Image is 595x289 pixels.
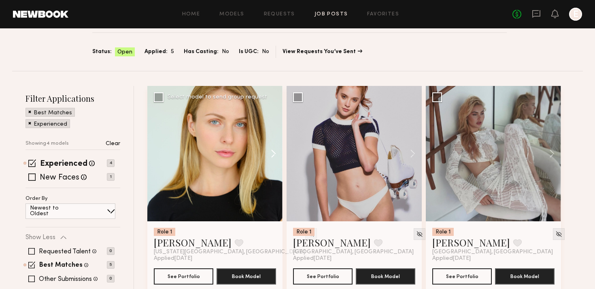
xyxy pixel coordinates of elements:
p: Showing 4 models [25,141,69,146]
div: Applied [DATE] [432,255,555,262]
p: Order By [25,196,48,201]
span: No [262,47,269,56]
div: Select model to send group request [168,94,267,100]
label: Experienced [40,160,87,168]
a: Book Model [217,272,276,279]
button: Book Model [217,268,276,285]
a: [PERSON_NAME] [293,236,371,249]
span: 5 [171,47,174,56]
p: Show Less [25,234,55,241]
a: Book Model [495,272,555,279]
label: Other Submissions [39,276,92,283]
a: View Requests You’ve Sent [283,49,362,55]
p: Newest to Oldest [30,206,78,217]
button: See Portfolio [293,268,353,285]
button: Book Model [495,268,555,285]
a: [PERSON_NAME] [432,236,510,249]
span: Is UGC: [239,47,259,56]
a: Home [182,12,200,17]
a: Models [219,12,244,17]
div: Role 1 [432,228,454,236]
p: 0 [107,275,115,283]
a: E [569,8,582,21]
label: Best Matches [39,262,83,269]
div: Applied [DATE] [154,255,276,262]
button: See Portfolio [154,268,213,285]
img: Unhide Model [555,231,562,238]
span: Has Casting: [184,47,219,56]
a: [PERSON_NAME] [154,236,232,249]
p: 0 [107,247,115,255]
button: Book Model [356,268,415,285]
span: [GEOGRAPHIC_DATA], [GEOGRAPHIC_DATA] [432,249,553,255]
p: Best Matches [34,110,72,116]
span: [GEOGRAPHIC_DATA], [GEOGRAPHIC_DATA] [293,249,414,255]
span: [US_STATE][GEOGRAPHIC_DATA], [GEOGRAPHIC_DATA] [154,249,305,255]
label: Requested Talent [39,248,91,255]
a: Favorites [367,12,399,17]
p: Clear [106,141,120,147]
p: Experienced [34,122,67,127]
img: Unhide Model [416,231,423,238]
label: New Faces [40,174,79,182]
p: 5 [107,261,115,269]
div: Role 1 [293,228,314,236]
p: 4 [107,159,115,167]
div: Role 1 [154,228,175,236]
span: Applied: [144,47,168,56]
h2: Filter Applications [25,93,120,104]
span: Status: [92,47,112,56]
button: See Portfolio [432,268,492,285]
div: Applied [DATE] [293,255,415,262]
a: Requests [264,12,295,17]
a: Book Model [356,272,415,279]
span: Open [117,48,132,56]
p: 1 [107,173,115,181]
a: Job Posts [314,12,348,17]
span: No [222,47,229,56]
